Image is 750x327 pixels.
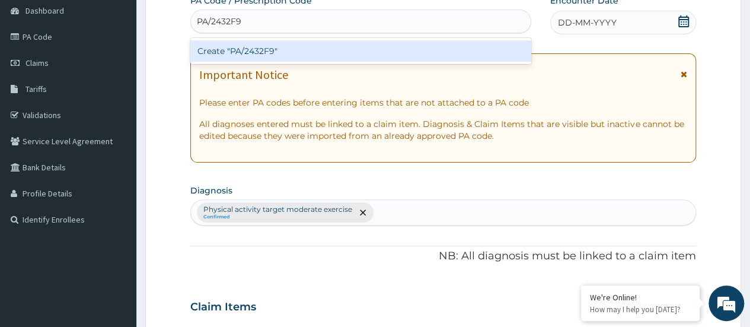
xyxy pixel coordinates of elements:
p: NB: All diagnosis must be linked to a claim item [190,249,696,264]
div: Minimize live chat window [194,6,223,34]
label: Diagnosis [190,185,232,196]
p: How may I help you today? [590,304,691,315]
textarea: Type your message and hit 'Enter' [6,208,226,250]
p: Please enter PA codes before entering items that are not attached to a PA code [199,97,687,109]
span: Dashboard [25,5,64,16]
span: Claims [25,58,49,68]
h1: Important Notice [199,68,288,81]
span: We're online! [69,91,164,211]
div: We're Online! [590,292,691,303]
div: Create "PA/2432F9" [190,40,531,62]
h3: Claim Items [190,301,256,314]
span: Tariffs [25,84,47,94]
span: DD-MM-YYYY [558,17,617,28]
div: Chat with us now [62,66,199,82]
img: d_794563401_company_1708531726252_794563401 [22,59,48,89]
p: All diagnoses entered must be linked to a claim item. Diagnosis & Claim Items that are visible bu... [199,118,687,142]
